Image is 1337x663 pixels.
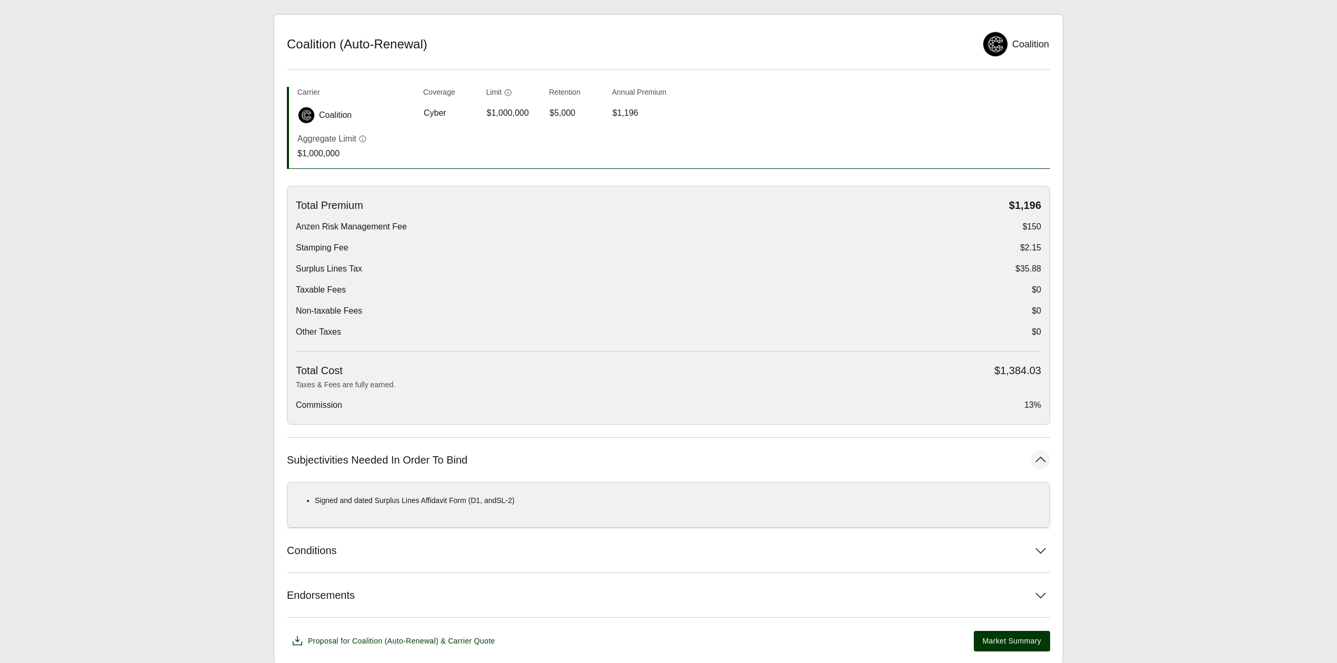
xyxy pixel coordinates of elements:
[1012,37,1049,52] div: Coalition
[612,87,667,102] th: Annual Premium
[994,364,1041,377] span: $1,384.03
[1020,242,1041,254] span: $2.15
[296,284,346,296] span: Taxable Fees
[287,630,500,651] button: Proposal for Coalition (Auto-Renewal) & Carrier Quote
[1032,326,1041,338] span: $0
[287,573,1050,617] button: Endorsements
[319,109,352,122] span: Coalition
[296,399,342,411] span: Commission
[1015,263,1041,275] span: $35.88
[296,199,363,212] span: Total Premium
[296,364,343,377] span: Total Cost
[287,454,467,467] span: Subjectivities Needed In Order To Bind
[487,107,529,119] span: $1,000,000
[296,242,348,254] span: Stamping Fee
[296,263,362,275] span: Surplus Lines Tax
[983,32,1007,56] img: Coalition logo
[287,438,1050,482] button: Subjectivities Needed In Order To Bind
[1032,284,1041,296] span: $0
[308,636,495,647] span: Proposal for
[441,637,495,645] span: & Carrier Quote
[315,495,1041,506] p: Signed and dated Surplus Lines Affidavit Form (D1, andSL-2)
[424,107,446,119] span: Cyber
[423,87,478,102] th: Coverage
[287,36,970,52] h2: Coalition (Auto-Renewal)
[974,631,1050,651] button: Market Summary
[297,87,415,102] th: Carrier
[296,379,1041,390] p: Taxes & Fees are fully earned.
[550,107,575,119] span: $5,000
[287,528,1050,572] button: Conditions
[486,87,541,102] th: Limit
[1022,220,1041,233] span: $150
[287,589,355,602] span: Endorsements
[298,107,314,123] img: Coalition logo
[1009,199,1041,212] span: $1,196
[352,637,438,645] span: Coalition (Auto-Renewal)
[296,305,362,317] span: Non-taxable Fees
[287,544,337,557] span: Conditions
[983,636,1041,647] span: Market Summary
[296,326,341,338] span: Other Taxes
[1024,399,1041,411] span: 13%
[613,107,638,119] span: $1,196
[296,220,407,233] span: Anzen Risk Management Fee
[1032,305,1041,317] span: $0
[297,133,356,145] p: Aggregate Limit
[297,147,367,160] p: $1,000,000
[549,87,604,102] th: Retention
